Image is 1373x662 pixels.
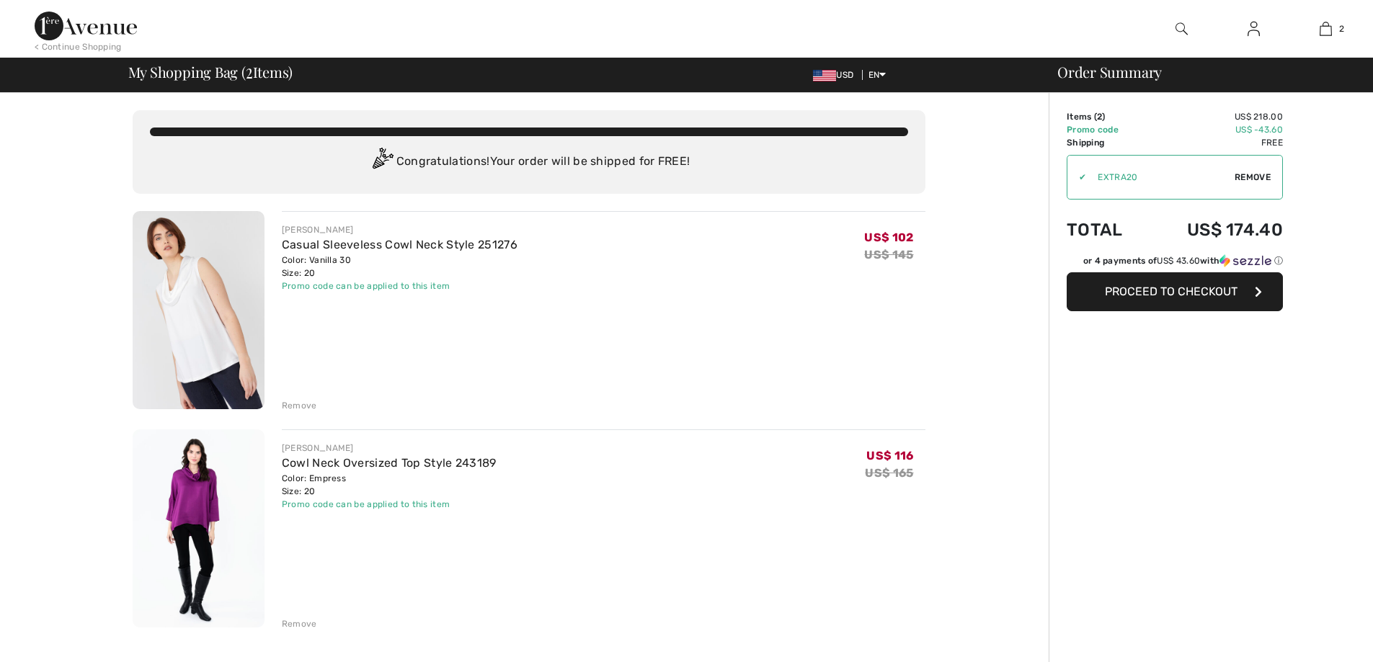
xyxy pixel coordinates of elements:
[813,70,836,81] img: US Dollar
[813,70,859,80] span: USD
[246,61,253,80] span: 2
[35,12,137,40] img: 1ère Avenue
[282,279,517,292] div: Promo code can be applied to this item
[1236,20,1271,38] a: Sign In
[864,248,913,261] s: US$ 145
[282,456,497,470] a: Cowl Neck Oversized Top Style 243189
[1067,254,1283,272] div: or 4 payments ofUS$ 43.60withSezzle Click to learn more about Sezzle
[282,472,497,498] div: Color: Empress Size: 20
[1176,20,1188,37] img: search the website
[368,148,396,176] img: Congratulation2.svg
[1219,254,1271,267] img: Sezzle
[1097,112,1102,122] span: 2
[1146,136,1283,149] td: Free
[1235,171,1271,184] span: Remove
[1146,205,1283,254] td: US$ 174.40
[128,65,293,79] span: My Shopping Bag ( Items)
[1248,20,1260,37] img: My Info
[1067,123,1146,136] td: Promo code
[35,40,122,53] div: < Continue Shopping
[133,429,265,627] img: Cowl Neck Oversized Top Style 243189
[1040,65,1364,79] div: Order Summary
[282,617,317,630] div: Remove
[1157,256,1200,266] span: US$ 43.60
[1067,205,1146,254] td: Total
[133,211,265,409] img: Casual Sleeveless Cowl Neck Style 251276
[1067,110,1146,123] td: Items ( )
[282,399,317,412] div: Remove
[282,442,497,455] div: [PERSON_NAME]
[1146,123,1283,136] td: US$ -43.60
[1339,22,1344,35] span: 2
[1067,171,1086,184] div: ✔
[282,498,497,511] div: Promo code can be applied to this item
[282,223,517,236] div: [PERSON_NAME]
[868,70,887,80] span: EN
[1146,110,1283,123] td: US$ 218.00
[866,449,913,462] span: US$ 116
[282,238,517,251] a: Casual Sleeveless Cowl Neck Style 251276
[150,148,908,176] div: Congratulations! Your order will be shipped for FREE!
[865,466,913,480] s: US$ 165
[1067,272,1283,311] button: Proceed to Checkout
[1290,20,1361,37] a: 2
[1067,136,1146,149] td: Shipping
[864,231,913,244] span: US$ 102
[1086,156,1235,199] input: Promo code
[1105,285,1238,298] span: Proceed to Checkout
[1320,20,1332,37] img: My Bag
[282,254,517,279] div: Color: Vanilla 30 Size: 20
[1083,254,1283,267] div: or 4 payments of with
